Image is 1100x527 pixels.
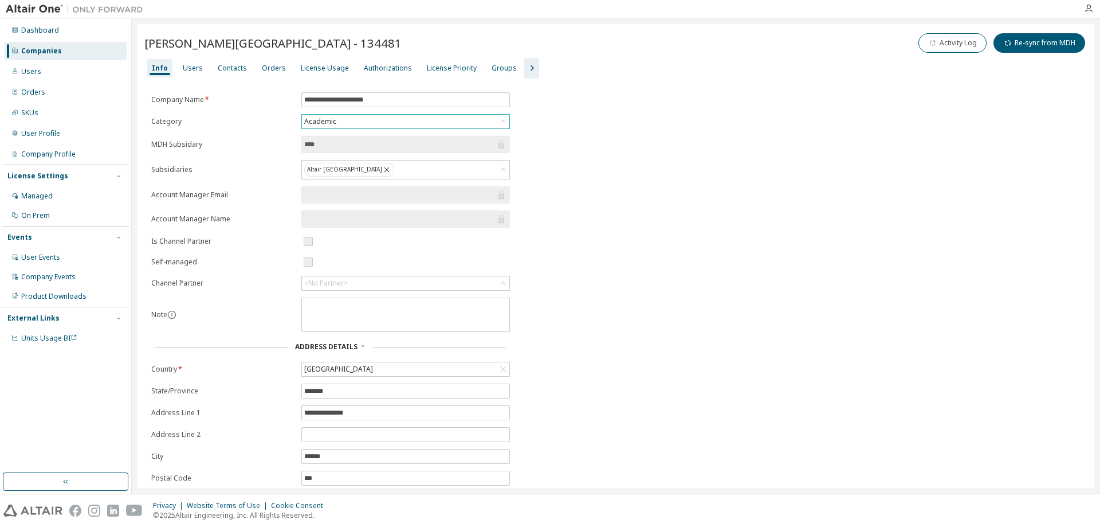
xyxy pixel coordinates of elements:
span: [PERSON_NAME][GEOGRAPHIC_DATA] - 134481 [144,35,402,51]
div: Users [183,64,203,73]
label: Subsidiaries [151,165,294,174]
div: SKUs [21,108,38,118]
label: Address Line 1 [151,408,294,417]
div: Altair [GEOGRAPHIC_DATA] [302,161,509,179]
label: Channel Partner [151,279,294,288]
div: Website Terms of Use [187,501,271,510]
img: altair_logo.svg [3,505,62,517]
div: User Profile [21,129,60,138]
div: Cookie Consent [271,501,330,510]
div: Events [7,233,32,242]
img: Altair One [6,3,149,15]
label: Company Name [151,95,294,104]
div: <No Partner> [304,279,348,288]
div: Dashboard [21,26,59,35]
label: Account Manager Email [151,190,294,200]
div: Company Profile [21,150,76,159]
div: Company Events [21,272,76,282]
button: Re-sync from MDH [993,33,1085,53]
img: instagram.svg [88,505,100,517]
div: Users [21,67,41,76]
div: Info [152,64,168,73]
div: Product Downloads [21,292,87,301]
div: On Prem [21,211,50,220]
div: Orders [262,64,286,73]
label: City [151,452,294,461]
div: Privacy [153,501,187,510]
div: License Priority [427,64,477,73]
div: [GEOGRAPHIC_DATA] [302,362,509,376]
div: Academic [302,115,509,128]
label: State/Province [151,387,294,396]
label: Country [151,365,294,374]
label: Category [151,117,294,126]
label: Note [151,310,167,319]
label: Postal Code [151,474,294,483]
div: License Usage [301,64,349,73]
button: Activity Log [918,33,987,53]
div: [GEOGRAPHIC_DATA] [302,363,375,376]
span: Units Usage BI [21,333,77,343]
label: Self-managed [151,257,294,267]
div: Authorizations [364,64,412,73]
div: User Events [21,253,60,262]
div: Altair [GEOGRAPHIC_DATA] [304,163,394,177]
button: information [167,310,176,319]
div: Companies [21,46,62,56]
span: Address Details [295,342,357,352]
div: Academic [302,115,338,128]
label: Address Line 2 [151,430,294,439]
div: Managed [21,192,53,201]
div: Groups [492,64,517,73]
img: facebook.svg [69,505,81,517]
img: youtube.svg [126,505,143,517]
label: Account Manager Name [151,214,294,224]
img: linkedin.svg [107,505,119,517]
label: MDH Subsidary [151,140,294,149]
label: Is Channel Partner [151,237,294,246]
div: Contacts [218,64,247,73]
div: External Links [7,314,60,323]
div: License Settings [7,171,68,181]
div: <No Partner> [302,276,509,290]
p: © 2025 Altair Engineering, Inc. All Rights Reserved. [153,510,330,520]
div: Orders [21,88,45,97]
